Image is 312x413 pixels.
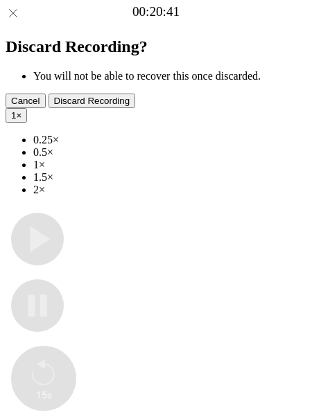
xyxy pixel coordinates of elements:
[49,94,136,108] button: Discard Recording
[6,94,46,108] button: Cancel
[6,108,27,123] button: 1×
[33,171,306,184] li: 1.5×
[33,184,306,196] li: 2×
[33,146,306,159] li: 0.5×
[33,70,306,82] li: You will not be able to recover this once discarded.
[33,159,306,171] li: 1×
[33,134,306,146] li: 0.25×
[11,110,16,121] span: 1
[132,4,180,19] a: 00:20:41
[6,37,306,56] h2: Discard Recording?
